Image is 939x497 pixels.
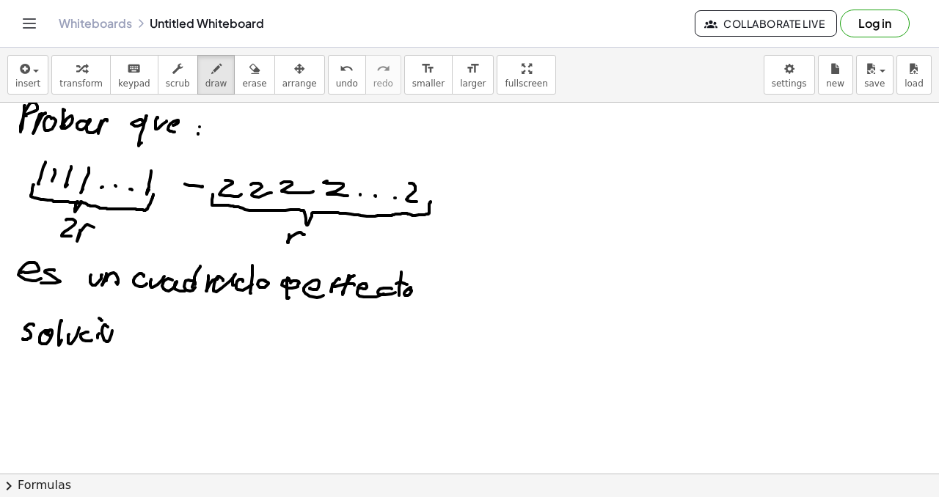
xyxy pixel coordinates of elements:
[840,10,910,37] button: Log in
[466,60,480,78] i: format_size
[197,55,235,95] button: draw
[864,78,885,89] span: save
[764,55,815,95] button: settings
[166,78,190,89] span: scrub
[695,10,837,37] button: Collaborate Live
[59,78,103,89] span: transform
[59,16,132,31] a: Whiteboards
[18,12,41,35] button: Toggle navigation
[421,60,435,78] i: format_size
[404,55,453,95] button: format_sizesmaller
[365,55,401,95] button: redoredo
[497,55,555,95] button: fullscreen
[707,17,825,30] span: Collaborate Live
[7,55,48,95] button: insert
[452,55,494,95] button: format_sizelarger
[856,55,894,95] button: save
[158,55,198,95] button: scrub
[772,78,807,89] span: settings
[373,78,393,89] span: redo
[127,60,141,78] i: keyboard
[110,55,158,95] button: keyboardkeypad
[205,78,227,89] span: draw
[896,55,932,95] button: load
[328,55,366,95] button: undoundo
[282,78,317,89] span: arrange
[336,78,358,89] span: undo
[505,78,547,89] span: fullscreen
[51,55,111,95] button: transform
[242,78,266,89] span: erase
[234,55,274,95] button: erase
[826,78,844,89] span: new
[274,55,325,95] button: arrange
[340,60,354,78] i: undo
[376,60,390,78] i: redo
[412,78,445,89] span: smaller
[905,78,924,89] span: load
[118,78,150,89] span: keypad
[818,55,853,95] button: new
[15,78,40,89] span: insert
[460,78,486,89] span: larger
